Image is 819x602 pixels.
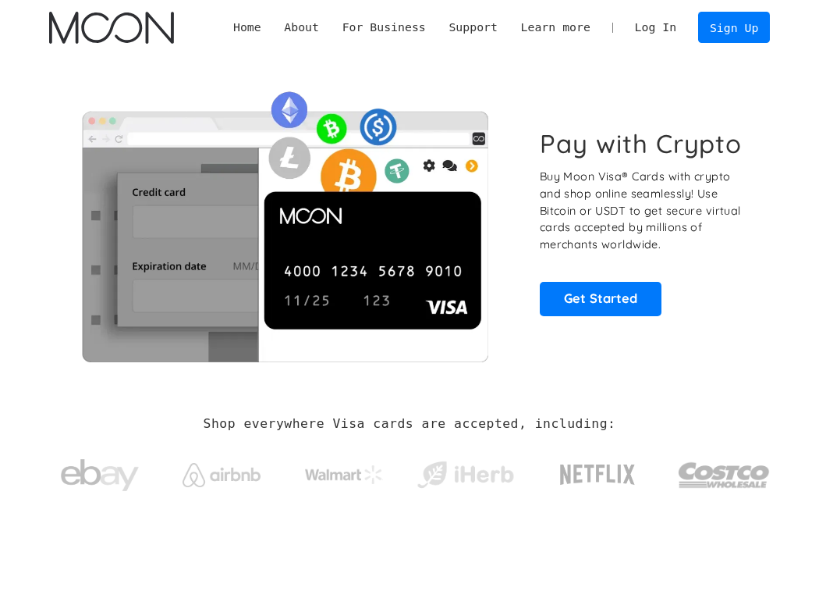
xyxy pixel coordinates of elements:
[509,19,602,36] div: Learn more
[623,12,688,43] a: Log In
[521,19,590,36] div: Learn more
[183,463,261,487] img: Airbnb
[678,449,770,500] img: Costco
[331,19,438,36] div: For Business
[222,19,272,36] a: Home
[540,282,661,316] a: Get Started
[438,19,509,36] div: Support
[698,12,770,43] a: Sign Up
[414,458,516,493] img: iHerb
[49,82,520,362] img: Moon Cards let you spend your crypto anywhere Visa is accepted.
[49,435,151,508] a: ebay
[540,169,755,253] p: Buy Moon Visa® Cards with crypto and shop online seamlessly! Use Bitcoin or USDT to get secure vi...
[204,416,616,432] h2: Shop everywhere Visa cards are accepted, including:
[49,12,174,44] a: home
[49,12,174,44] img: Moon Logo
[292,450,395,492] a: Walmart
[273,19,331,36] div: About
[171,447,273,495] a: Airbnb
[305,465,383,484] img: Walmart
[540,128,743,159] h1: Pay with Crypto
[558,455,636,494] img: Netflix
[61,451,139,500] img: ebay
[342,19,426,36] div: For Business
[536,440,659,502] a: Netflix
[678,433,770,508] a: Costco
[448,19,498,36] div: Support
[284,19,319,36] div: About
[414,442,516,501] a: iHerb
